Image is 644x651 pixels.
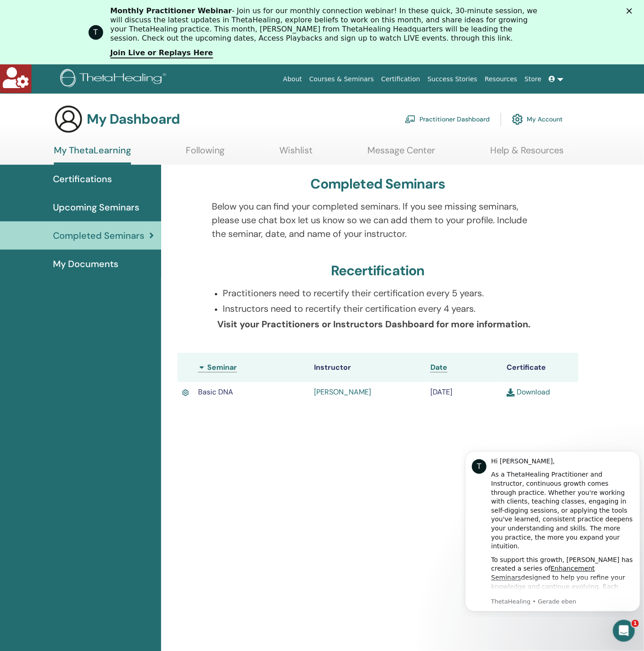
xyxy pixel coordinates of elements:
div: - Join us for our monthly connection webinar! In these quick, 30-minute session, we will discuss ... [110,6,541,43]
iframe: Intercom live chat [613,620,635,642]
img: download.svg [507,388,515,397]
iframe: Intercom notifications Nachricht [461,442,644,617]
a: Resources [481,71,521,88]
div: To support this growth, [PERSON_NAME] has created a series of designed to help you refine your kn... [30,113,172,203]
a: Success Stories [424,71,481,88]
th: Certificate [502,353,578,382]
td: [DATE] [426,382,502,402]
th: Instructor [310,353,426,382]
a: Join Live or Replays Here [110,48,213,58]
a: My ThetaLearning [54,145,131,165]
a: [PERSON_NAME] [314,387,372,397]
p: Message from ThetaHealing, sent Gerade eben [30,155,172,163]
p: Below you can find your completed seminars. If you see missing seminars, please use chat box let ... [212,199,544,241]
span: Upcoming Seminars [53,200,139,214]
img: logo.png [60,69,169,89]
img: generic-user-icon.jpg [54,105,83,134]
a: Download [507,387,550,397]
h3: My Dashboard [87,111,180,127]
img: chalkboard-teacher.svg [405,115,416,123]
a: Message Center [368,145,435,163]
a: Help & Resources [490,145,564,163]
span: Certifications [53,172,112,186]
b: Visit your Practitioners or Instructors Dashboard for more information. [217,318,530,330]
span: Completed Seminars [53,229,144,242]
b: Monthly Practitioner Webinar [110,6,232,15]
p: Practitioners need to recertify their certification every 5 years. [223,286,544,300]
div: Schließen [627,8,636,14]
h3: Recertification [331,262,425,279]
a: Date [430,362,447,373]
a: Following [186,145,225,163]
p: Instructors need to recertify their certification every 4 years. [223,302,544,315]
img: cog.svg [512,111,523,127]
a: Courses & Seminars [306,71,378,88]
a: About [279,71,305,88]
img: Active Certificate [182,388,189,398]
div: Profile image for ThetaHealing [89,25,103,40]
a: Certification [377,71,424,88]
a: Wishlist [280,145,313,163]
span: 1 [632,620,639,627]
a: Practitioner Dashboard [405,109,490,129]
span: My Documents [53,257,118,271]
a: Store [521,71,545,88]
h3: Completed Seminars [311,176,445,192]
span: Basic DNA [198,387,233,397]
a: My Account [512,109,563,129]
